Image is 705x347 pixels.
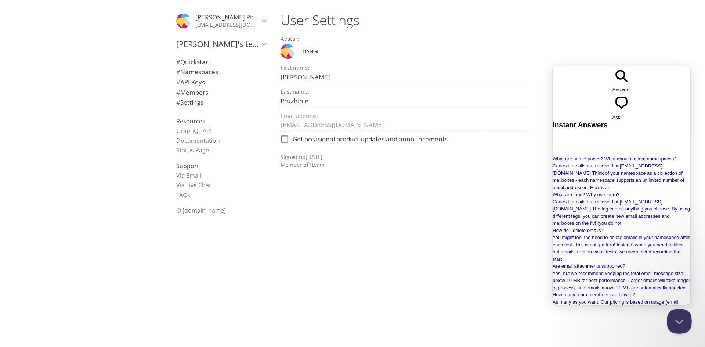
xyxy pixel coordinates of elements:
[293,134,448,144] span: Get occasional product updates and announcements
[281,65,310,71] label: First name:
[170,57,272,67] div: Quickstart
[281,89,309,94] label: Last name:
[170,9,272,33] div: Anton Pruzhinin
[176,146,209,154] a: Status Page
[281,12,529,28] h1: User Settings
[187,191,190,199] span: s
[176,78,180,86] span: #
[176,137,220,145] a: Documentation
[176,68,218,76] span: Namespaces
[170,77,272,87] div: API Keys
[176,98,180,106] span: #
[281,113,318,119] label: Email address:
[170,35,272,54] div: Anton's team
[553,66,690,305] iframe: Help Scout Beacon - Live Chat, Contact Form, and Knowledge Base
[176,58,210,66] span: Quickstart
[297,46,322,57] button: Change
[176,162,199,170] span: Support
[170,87,272,98] div: Members
[195,21,259,29] p: [EMAIL_ADDRESS][DOMAIN_NAME]
[281,147,529,169] p: Signed up [DATE] Member of 1 team
[299,47,320,56] span: Change
[176,181,211,189] a: Via Live Chat
[176,88,180,97] span: #
[170,67,272,77] div: Namespaces
[176,127,211,135] a: GraphQL API
[176,117,205,125] span: Resources
[281,113,529,131] div: Contact us if you need to change your email
[176,58,180,66] span: #
[176,88,208,97] span: Members
[176,191,190,199] a: FAQ
[176,78,205,86] span: API Keys
[281,36,499,41] label: Avatar:
[667,309,692,334] iframe: Help Scout Beacon - Close
[176,39,259,49] span: [PERSON_NAME]'s team
[176,206,226,214] span: © [DOMAIN_NAME]
[170,97,272,108] div: Team Settings
[195,13,275,21] span: [PERSON_NAME] Pruzhinin
[176,98,203,106] span: Settings
[176,171,201,180] a: Via Email
[176,68,180,76] span: #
